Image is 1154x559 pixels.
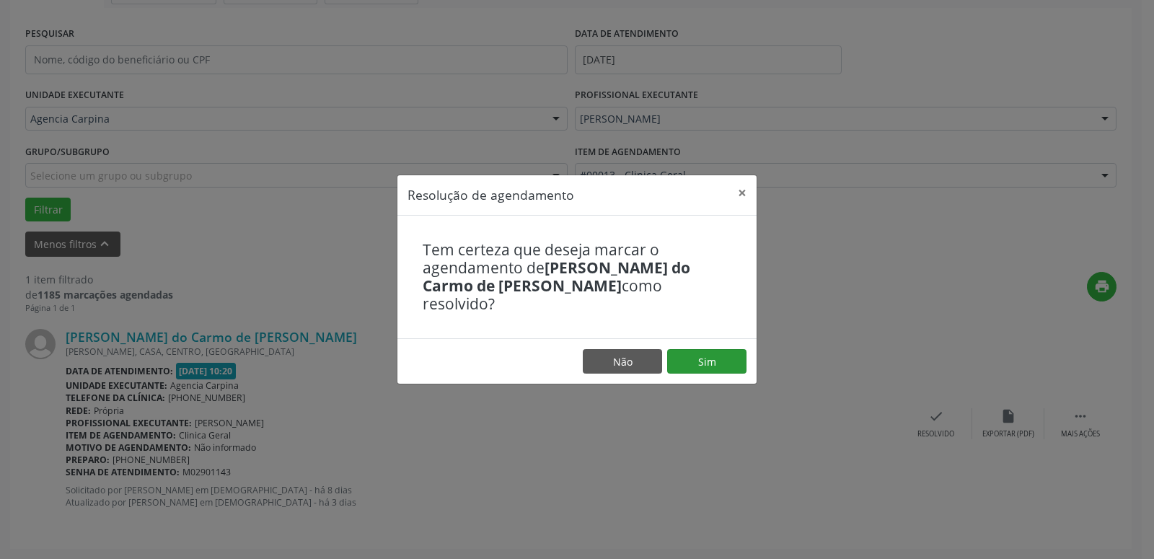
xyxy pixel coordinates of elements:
[728,175,757,211] button: Close
[423,258,690,296] b: [PERSON_NAME] do Carmo de [PERSON_NAME]
[408,185,574,204] h5: Resolução de agendamento
[423,241,731,314] h4: Tem certeza que deseja marcar o agendamento de como resolvido?
[667,349,746,374] button: Sim
[583,349,662,374] button: Não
